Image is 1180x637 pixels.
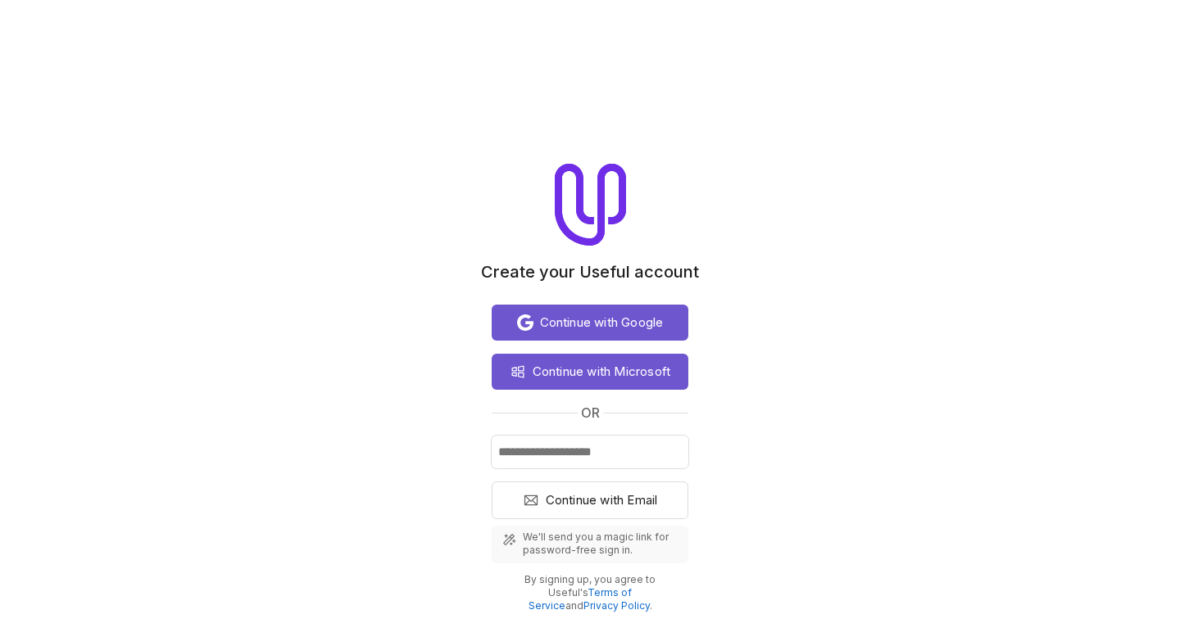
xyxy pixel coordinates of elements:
span: or [581,403,600,422]
span: Continue with Google [540,313,664,332]
button: Continue with Google [492,305,688,341]
input: Email [492,436,688,468]
span: Continue with Microsoft [533,362,671,382]
a: Terms of Service [529,586,633,612]
button: Continue with Microsoft [492,354,688,390]
button: Continue with Email [492,481,688,519]
span: Continue with Email [546,490,658,510]
p: By signing up, you agree to Useful's and . [505,573,675,612]
h1: Create your Useful account [481,262,699,282]
span: We'll send you a magic link for password-free sign in. [523,531,678,557]
a: Privacy Policy [583,599,650,612]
